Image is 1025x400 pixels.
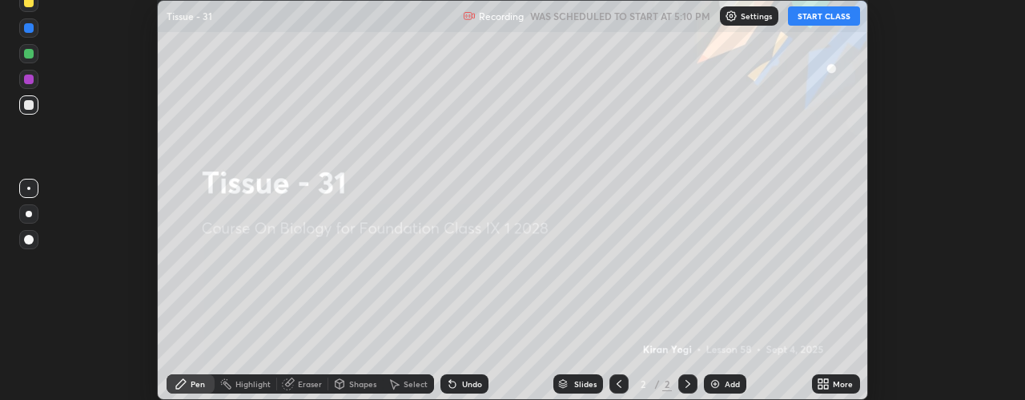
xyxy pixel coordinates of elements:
[530,9,710,23] h5: WAS SCHEDULED TO START AT 5:10 PM
[298,380,322,388] div: Eraser
[167,10,212,22] p: Tissue - 31
[725,380,740,388] div: Add
[404,380,428,388] div: Select
[635,379,651,389] div: 2
[349,380,376,388] div: Shapes
[725,10,738,22] img: class-settings-icons
[574,380,597,388] div: Slides
[709,378,722,390] img: add-slide-button
[788,6,860,26] button: START CLASS
[654,379,659,389] div: /
[191,380,205,388] div: Pen
[741,12,772,20] p: Settings
[463,10,476,22] img: recording.375f2c34.svg
[479,10,524,22] p: Recording
[833,380,853,388] div: More
[235,380,271,388] div: Highlight
[662,377,672,391] div: 2
[462,380,482,388] div: Undo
